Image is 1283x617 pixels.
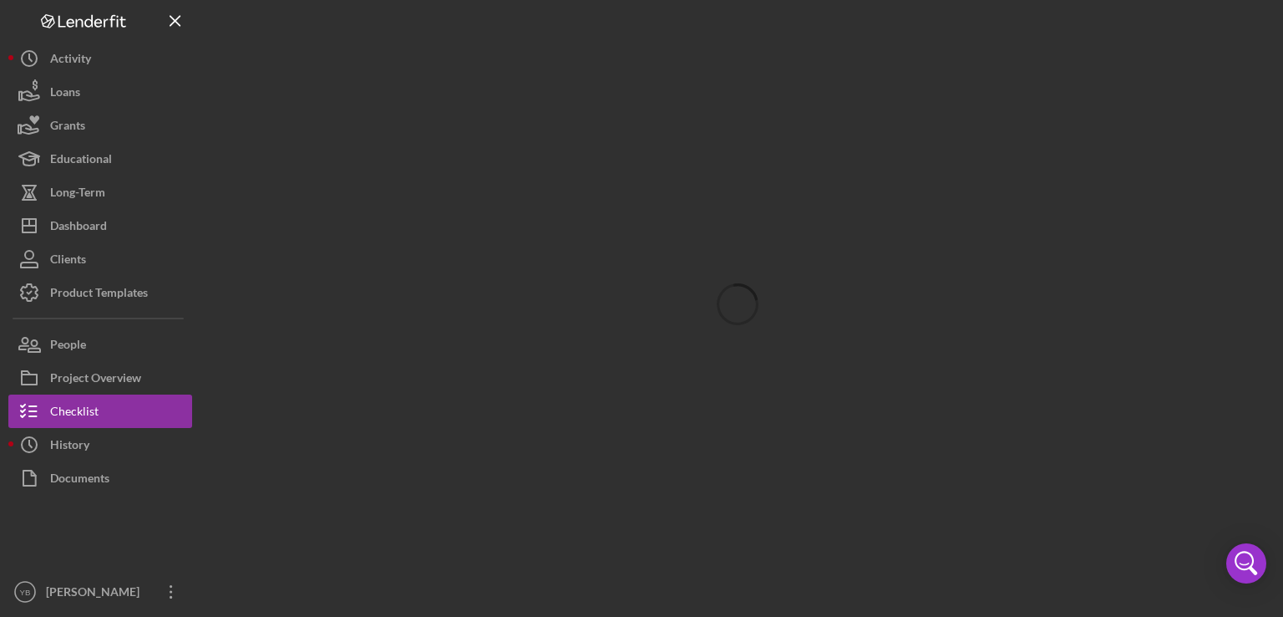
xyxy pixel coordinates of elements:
button: Long-Term [8,176,192,209]
text: YB [20,588,31,597]
div: Clients [50,242,86,280]
button: History [8,428,192,461]
button: Clients [8,242,192,276]
button: Documents [8,461,192,495]
button: Product Templates [8,276,192,309]
div: Checklist [50,395,99,432]
div: Long-Term [50,176,105,213]
button: Grants [8,109,192,142]
div: Project Overview [50,361,141,399]
div: Educational [50,142,112,180]
div: Open Intercom Messenger [1226,543,1266,584]
button: Loans [8,75,192,109]
div: Product Templates [50,276,148,314]
button: Project Overview [8,361,192,395]
button: Dashboard [8,209,192,242]
div: People [50,328,86,365]
div: Activity [50,42,91,79]
button: People [8,328,192,361]
div: Loans [50,75,80,113]
button: YB[PERSON_NAME] [8,575,192,609]
button: Educational [8,142,192,176]
div: Grants [50,109,85,146]
div: Dashboard [50,209,107,247]
div: [PERSON_NAME] [42,575,150,613]
div: History [50,428,89,466]
button: Checklist [8,395,192,428]
button: Activity [8,42,192,75]
div: Documents [50,461,109,499]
